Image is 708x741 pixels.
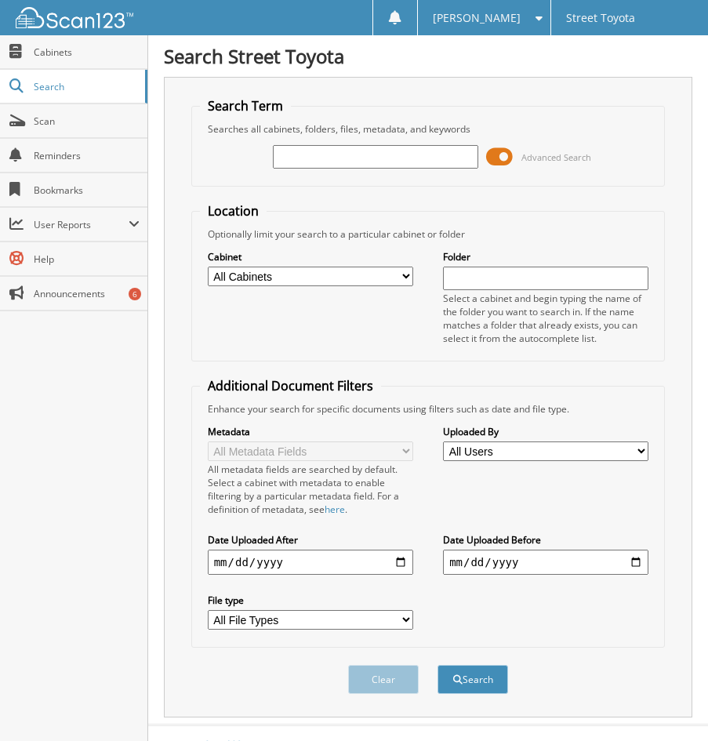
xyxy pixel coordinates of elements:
button: Search [438,665,508,694]
label: Date Uploaded After [208,533,413,547]
span: Cabinets [34,45,140,59]
span: Bookmarks [34,183,140,197]
label: Metadata [208,425,413,438]
span: Search [34,80,137,93]
legend: Additional Document Filters [200,377,381,394]
input: start [208,550,413,575]
span: Street Toyota [566,13,635,23]
h1: Search Street Toyota [164,43,692,69]
span: Scan [34,114,140,128]
div: All metadata fields are searched by default. Select a cabinet with metadata to enable filtering b... [208,463,413,516]
legend: Location [200,202,267,220]
div: Select a cabinet and begin typing the name of the folder you want to search in. If the name match... [443,292,648,345]
button: Clear [348,665,419,694]
span: User Reports [34,218,129,231]
label: Folder [443,250,648,263]
legend: Search Term [200,97,291,114]
span: Reminders [34,149,140,162]
span: [PERSON_NAME] [433,13,521,23]
a: here [325,503,345,516]
span: Announcements [34,287,140,300]
span: Help [34,252,140,266]
span: Advanced Search [521,151,591,163]
iframe: Chat Widget [630,666,708,741]
label: Date Uploaded Before [443,533,648,547]
label: File type [208,594,413,607]
label: Cabinet [208,250,413,263]
div: 6 [129,288,141,300]
label: Uploaded By [443,425,648,438]
div: Enhance your search for specific documents using filters such as date and file type. [200,402,657,416]
img: scan123-logo-white.svg [16,7,133,28]
div: Searches all cabinets, folders, files, metadata, and keywords [200,122,657,136]
input: end [443,550,648,575]
div: Optionally limit your search to a particular cabinet or folder [200,227,657,241]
